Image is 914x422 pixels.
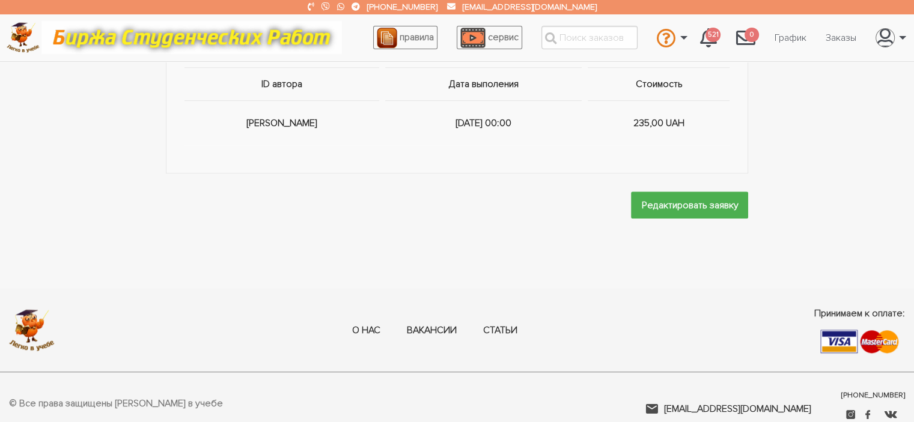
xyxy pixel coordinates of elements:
[457,26,522,49] a: сервис
[585,100,730,145] td: 235,00 UAH
[463,2,596,12] a: [EMAIL_ADDRESS][DOMAIN_NAME]
[745,28,759,43] span: 0
[9,309,55,351] img: logo-c4363faeb99b52c628a42810ed6dfb4293a56d4e4775eb116515dfe7f33672af.png
[184,100,382,145] td: [PERSON_NAME]
[541,26,638,49] input: Поиск заказов
[820,330,899,354] img: payment-9f1e57a40afa9551f317c30803f4599b5451cfe178a159d0fc6f00a10d51d3ba.png
[382,100,585,145] td: [DATE] 00:00
[367,2,437,12] a: [PHONE_NUMBER]
[382,67,585,100] th: Дата выполения
[727,22,765,54] a: 0
[705,28,721,43] span: 521
[377,28,397,48] img: agreement_icon-feca34a61ba7f3d1581b08bc946b2ec1ccb426f67415f344566775c155b7f62c.png
[400,31,434,43] span: правила
[483,324,517,337] a: Статьи
[645,402,811,416] a: [EMAIL_ADDRESS][DOMAIN_NAME]
[488,31,519,43] span: сервис
[690,22,727,54] a: 521
[9,396,223,412] p: © Все права защищены [PERSON_NAME] в учебе
[765,26,816,49] a: График
[7,22,40,53] img: logo-c4363faeb99b52c628a42810ed6dfb4293a56d4e4775eb116515dfe7f33672af.png
[664,402,811,416] span: [EMAIL_ADDRESS][DOMAIN_NAME]
[460,28,486,48] img: play_icon-49f7f135c9dc9a03216cfdbccbe1e3994649169d890fb554cedf0eac35a01ba8.png
[841,390,905,401] a: [PHONE_NUMBER]
[41,21,342,54] img: motto-12e01f5a76059d5f6a28199ef077b1f78e012cfde436ab5cf1d4517935686d32.gif
[352,324,380,337] a: О нас
[184,67,382,100] th: ID автора
[407,324,457,337] a: Вакансии
[631,191,748,219] input: Редактировать заявку
[373,26,437,49] a: правила
[814,306,905,321] span: Принимаем к оплате:
[816,26,866,49] a: Заказы
[585,67,730,100] th: Стоимость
